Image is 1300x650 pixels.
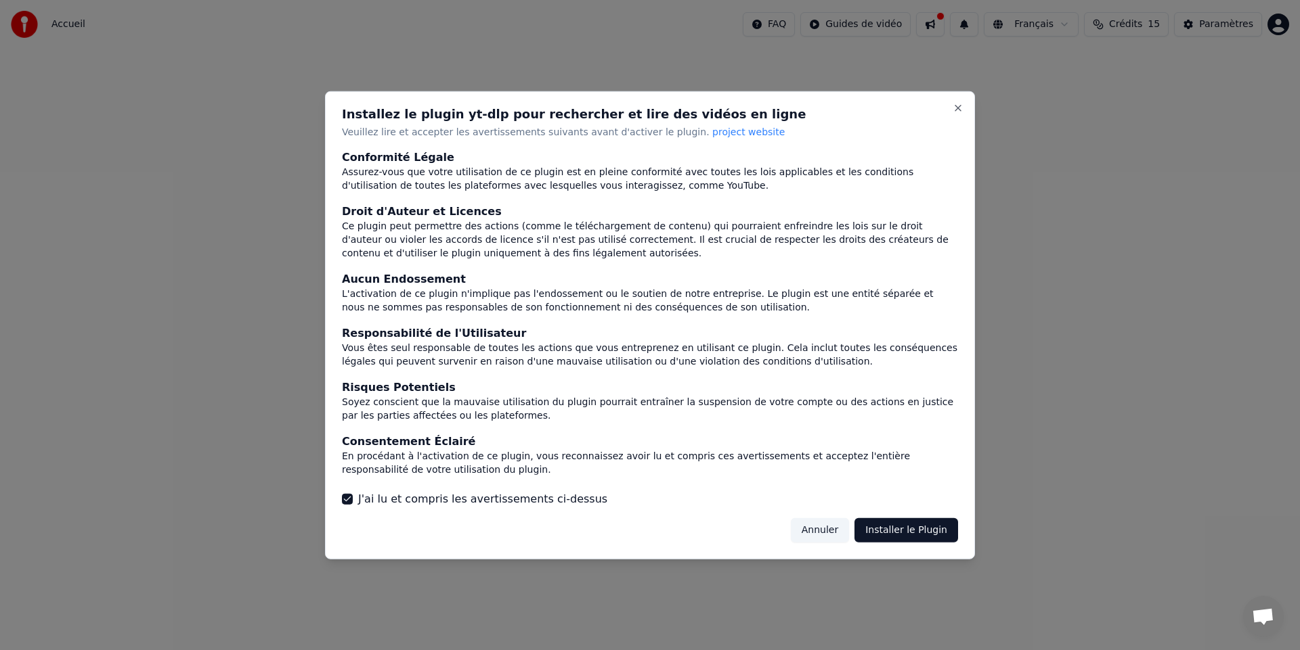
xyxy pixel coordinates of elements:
div: Conformité Légale [342,149,958,166]
p: Veuillez lire et accepter les avertissements suivants avant d'activer le plugin. [342,125,958,139]
div: Responsabilité de l'Utilisateur [342,325,958,342]
div: Aucun Endossement [342,271,958,287]
div: Risques Potentiels [342,379,958,396]
h2: Installez le plugin yt-dlp pour rechercher et lire des vidéos en ligne [342,108,958,120]
div: Assurez-vous que votre utilisation de ce plugin est en pleine conformité avec toutes les lois app... [342,166,958,193]
div: Ce plugin peut permettre des actions (comme le téléchargement de contenu) qui pourraient enfreind... [342,220,958,260]
div: Vous êtes seul responsable de toutes les actions que vous entreprenez en utilisant ce plugin. Cel... [342,342,958,369]
span: project website [712,126,785,137]
div: En procédant à l'activation de ce plugin, vous reconnaissez avoir lu et compris ces avertissement... [342,450,958,477]
div: Consentement Éclairé [342,434,958,450]
div: Droit d'Auteur et Licences [342,204,958,220]
label: J'ai lu et compris les avertissements ci-dessus [358,491,607,507]
div: L'activation de ce plugin n'implique pas l'endossement ou le soutien de notre entreprise. Le plug... [342,287,958,315]
div: Soyez conscient que la mauvaise utilisation du plugin pourrait entraîner la suspension de votre c... [342,396,958,423]
button: Installer le Plugin [854,518,958,542]
button: Annuler [791,518,849,542]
